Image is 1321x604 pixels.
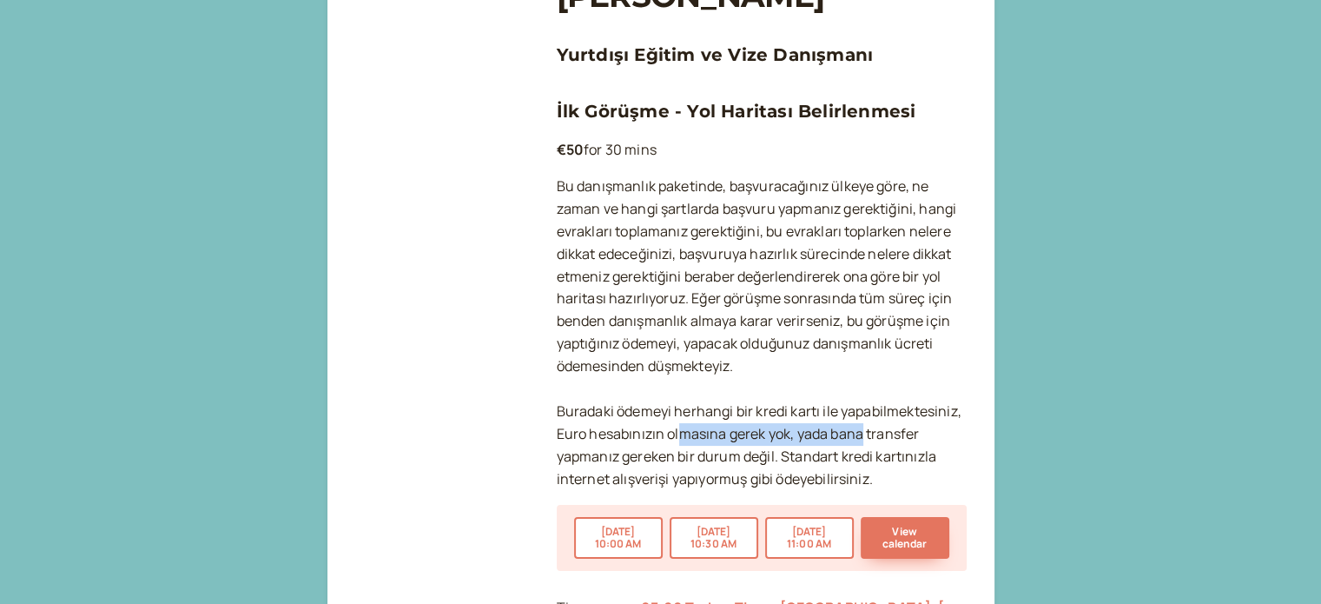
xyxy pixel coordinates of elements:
button: [DATE]10:00 AM [574,517,663,559]
h3: Yurtdışı Eğitim ve Vize Danışmanı [557,41,967,69]
button: View calendar [861,517,949,559]
button: [DATE]10:30 AM [670,517,758,559]
a: İlk Görüşme - Yol Haritası Belirlenmesi [557,101,916,122]
p: for 30 mins [557,139,967,162]
b: €50 [557,140,584,159]
button: [DATE]11:00 AM [765,517,854,559]
p: Bu danışmanlık paketinde, başvuracağınız ülkeye göre, ne zaman ve hangi şartlarda başvuru yapmanı... [557,176,967,491]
